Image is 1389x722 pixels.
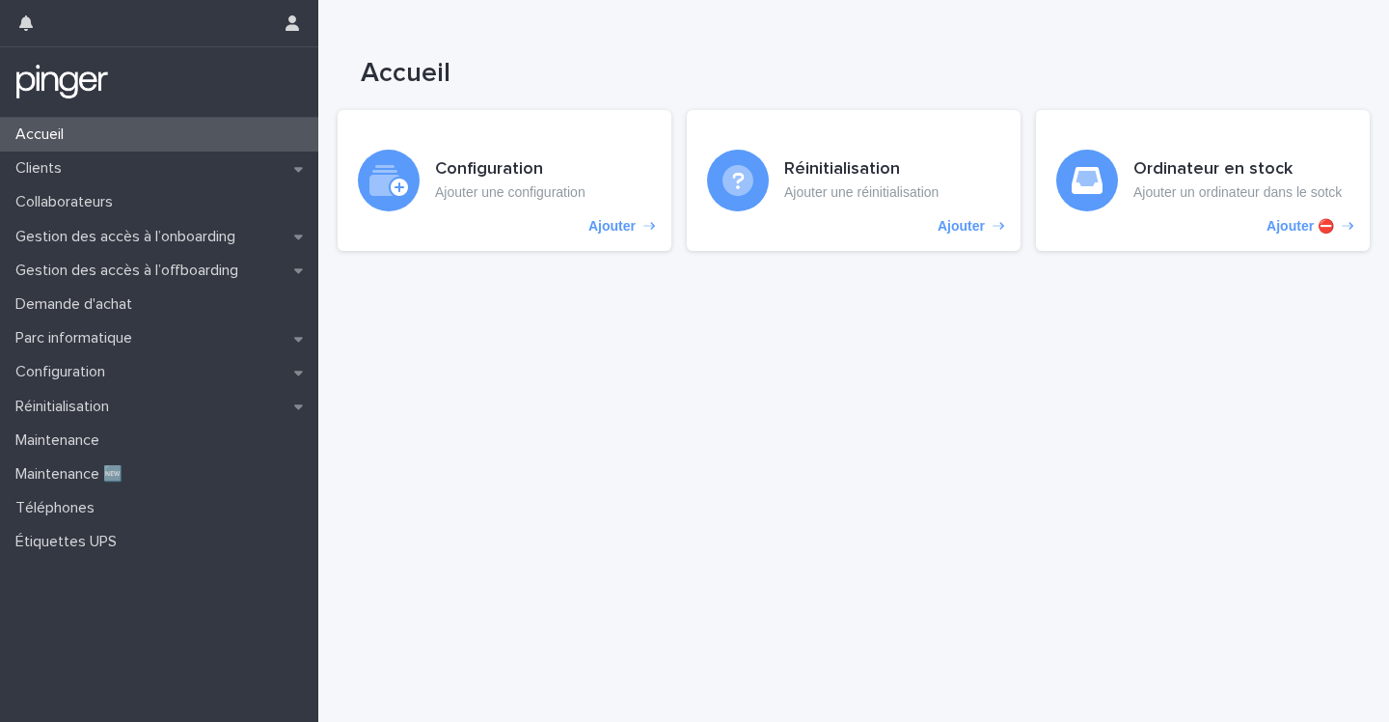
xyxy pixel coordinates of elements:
[8,125,79,144] p: Accueil
[8,533,132,551] p: Étiquettes UPS
[1133,184,1342,201] p: Ajouter un ordinateur dans le sotck
[8,465,138,484] p: Maintenance 🆕
[8,295,148,314] p: Demande d'achat
[338,110,671,251] a: Ajouter
[8,363,121,381] p: Configuration
[8,193,128,211] p: Collaborateurs
[8,329,148,347] p: Parc informatique
[15,63,109,101] img: mTgBEunGTSyRkCgitkcU
[8,398,124,416] p: Réinitialisation
[1133,159,1342,180] h3: Ordinateur en stock
[8,228,251,246] p: Gestion des accès à l’onboarding
[687,110,1021,251] a: Ajouter
[1036,110,1370,251] a: Ajouter ⛔️
[588,218,636,235] p: Ajouter
[435,159,586,180] h3: Configuration
[938,218,985,235] p: Ajouter
[8,262,254,280] p: Gestion des accès à l’offboarding
[784,159,939,180] h3: Réinitialisation
[435,184,586,201] p: Ajouter une configuration
[8,431,115,450] p: Maintenance
[8,499,110,517] p: Téléphones
[361,58,1300,91] h1: Accueil
[784,184,939,201] p: Ajouter une réinitialisation
[1266,218,1334,235] p: Ajouter ⛔️
[8,159,77,178] p: Clients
